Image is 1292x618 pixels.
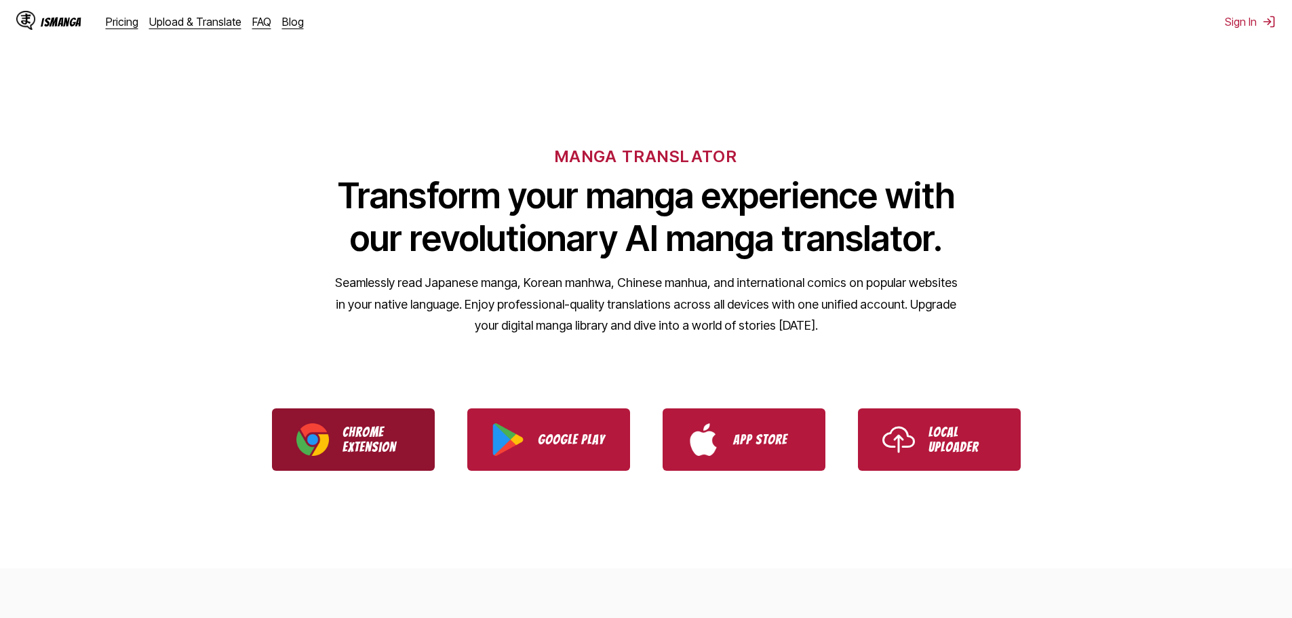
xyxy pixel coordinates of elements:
[538,432,606,447] p: Google Play
[252,15,271,28] a: FAQ
[733,432,801,447] p: App Store
[492,423,524,456] img: Google Play logo
[342,425,410,455] p: Chrome Extension
[296,423,329,456] img: Chrome logo
[687,423,720,456] img: App Store logo
[16,11,35,30] img: IsManga Logo
[334,174,958,260] h1: Transform your manga experience with our revolutionary AI manga translator.
[858,408,1021,471] a: Use IsManga Local Uploader
[272,408,435,471] a: Download IsManga Chrome Extension
[41,16,81,28] div: IsManga
[928,425,996,455] p: Local Uploader
[467,408,630,471] a: Download IsManga from Google Play
[106,15,138,28] a: Pricing
[1225,15,1276,28] button: Sign In
[16,11,106,33] a: IsManga LogoIsManga
[555,147,737,166] h6: MANGA TRANSLATOR
[882,423,915,456] img: Upload icon
[663,408,825,471] a: Download IsManga from App Store
[334,272,958,336] p: Seamlessly read Japanese manga, Korean manhwa, Chinese manhua, and international comics on popula...
[282,15,304,28] a: Blog
[1262,15,1276,28] img: Sign out
[149,15,241,28] a: Upload & Translate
